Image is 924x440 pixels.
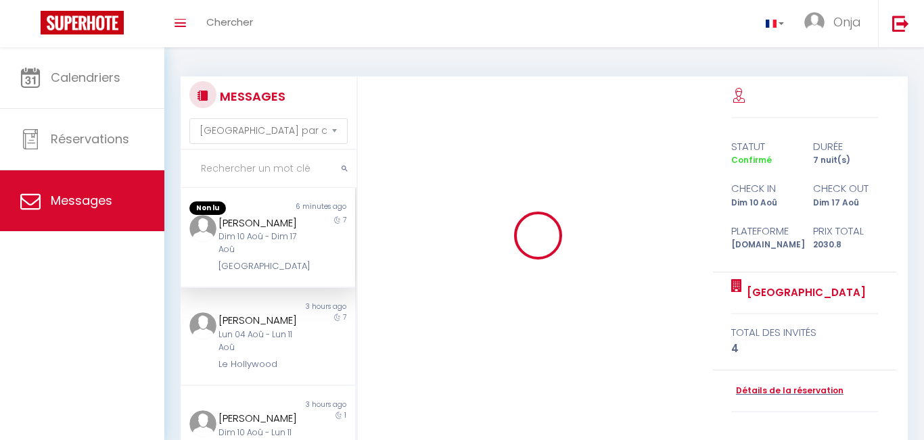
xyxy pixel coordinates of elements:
[343,312,346,322] span: 7
[189,410,216,437] img: ...
[742,285,866,301] a: [GEOGRAPHIC_DATA]
[722,197,804,210] div: Dim 10 Aoû
[189,215,216,242] img: ...
[892,15,909,32] img: logout
[51,69,120,86] span: Calendriers
[344,410,346,420] span: 1
[218,215,302,231] div: [PERSON_NAME]
[181,150,356,188] input: Rechercher un mot clé
[268,301,355,312] div: 3 hours ago
[804,139,886,155] div: durée
[268,399,355,410] div: 3 hours ago
[41,11,124,34] img: Super Booking
[218,328,302,354] div: Lun 04 Aoû - Lun 11 Aoû
[51,130,129,147] span: Réservations
[804,239,886,251] div: 2030.8
[731,154,772,166] span: Confirmé
[722,239,804,251] div: [DOMAIN_NAME]
[833,14,861,30] span: Onja
[51,192,112,209] span: Messages
[216,81,285,112] h3: MESSAGES
[804,154,886,167] div: 7 nuit(s)
[218,312,302,328] div: [PERSON_NAME]
[804,180,886,197] div: check out
[722,139,804,155] div: statut
[218,358,302,371] div: Le Hollywood
[206,15,253,29] span: Chercher
[731,341,878,357] div: 4
[343,215,346,225] span: 7
[189,201,226,215] span: Non lu
[722,223,804,239] div: Plateforme
[218,260,302,273] div: [GEOGRAPHIC_DATA]
[189,312,216,339] img: ...
[218,230,302,256] div: Dim 10 Aoû - Dim 17 Aoû
[731,324,878,341] div: total des invités
[804,12,825,32] img: ...
[722,180,804,197] div: check in
[731,385,844,397] a: Détails de la réservation
[268,201,355,215] div: 6 minutes ago
[804,223,886,239] div: Prix total
[218,410,302,426] div: [PERSON_NAME]
[804,197,886,210] div: Dim 17 Aoû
